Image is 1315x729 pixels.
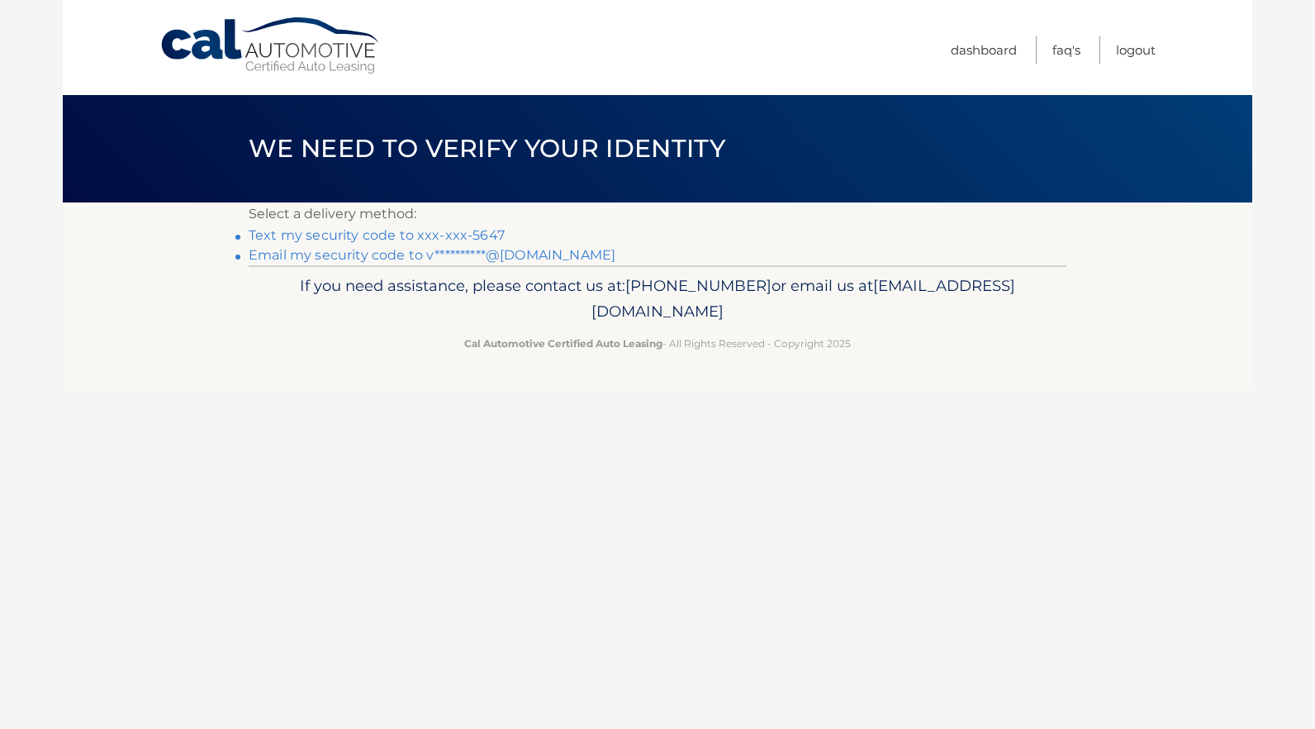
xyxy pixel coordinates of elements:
p: If you need assistance, please contact us at: or email us at [259,273,1056,326]
span: We need to verify your identity [249,133,725,164]
a: Cal Automotive [159,17,382,75]
p: - All Rights Reserved - Copyright 2025 [259,335,1056,352]
a: Text my security code to xxx-xxx-5647 [249,227,505,243]
p: Select a delivery method: [249,202,1066,226]
a: Email my security code to v**********@[DOMAIN_NAME] [249,247,615,263]
a: Logout [1116,36,1156,64]
span: [PHONE_NUMBER] [625,276,771,295]
a: FAQ's [1052,36,1080,64]
strong: Cal Automotive Certified Auto Leasing [464,337,662,350]
a: Dashboard [951,36,1017,64]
